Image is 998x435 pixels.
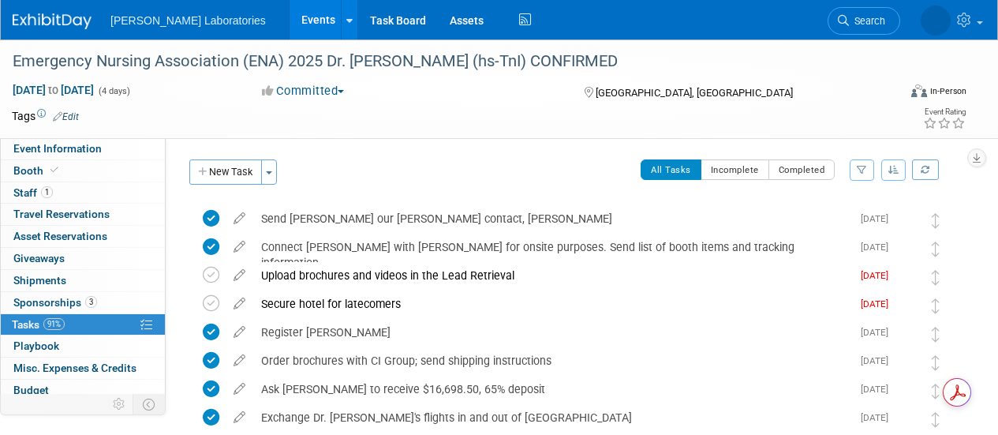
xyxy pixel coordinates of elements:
span: [DATE] [DATE] [12,83,95,97]
span: Giveaways [13,252,65,264]
a: edit [226,268,253,283]
span: Travel Reservations [13,208,110,220]
span: [DATE] [861,270,896,281]
span: to [46,84,61,96]
span: Misc. Expenses & Credits [13,362,136,374]
div: Event Rating [923,108,966,116]
button: Committed [256,83,350,99]
span: [DATE] [861,412,896,423]
span: Playbook [13,339,59,352]
span: Tasks [12,318,65,331]
span: [PERSON_NAME] Laboratories [110,14,266,27]
a: Playbook [1,336,165,357]
img: Tisha Davis [896,352,917,373]
button: New Task [189,159,262,185]
i: Move task [932,213,940,228]
div: Emergency Nursing Association (ENA) 2025 Dr. [PERSON_NAME] (hs-TnI) CONFIRMED [7,47,885,76]
a: Shipments [1,270,165,291]
a: edit [226,212,253,226]
i: Move task [932,327,940,342]
div: Secure hotel for latecomers [253,291,851,317]
a: Booth [1,160,165,182]
a: Edit [53,111,79,122]
span: [DATE] [861,327,896,338]
div: In-Person [929,85,966,97]
span: [DATE] [861,355,896,366]
img: Format-Inperson.png [911,84,927,97]
span: 1 [41,186,53,198]
a: edit [226,240,253,254]
img: Tisha Davis [896,238,917,259]
div: Order brochures with CI Group; send shipping instructions [253,347,851,374]
td: Tags [12,108,79,124]
img: Tisha Davis [921,6,951,36]
a: edit [226,411,253,425]
a: Asset Reservations [1,226,165,247]
div: Ask [PERSON_NAME] to receive $16,698.50, 65% deposit [253,376,851,403]
img: Tisha Davis [896,295,917,316]
a: Misc. Expenses & Credits [1,358,165,379]
div: Send [PERSON_NAME] our [PERSON_NAME] contact, [PERSON_NAME] [253,205,851,232]
img: Tisha Davis [896,267,917,287]
a: edit [226,382,253,396]
i: Booth reservation complete [50,166,58,174]
a: edit [226,354,253,368]
span: Search [849,15,885,27]
span: 91% [43,318,65,330]
img: Tisha Davis [896,324,917,344]
a: edit [226,325,253,339]
span: Asset Reservations [13,230,107,242]
img: ExhibitDay [13,13,92,29]
i: Move task [932,412,940,427]
a: edit [226,297,253,311]
span: Staff [13,186,53,199]
button: Incomplete [701,159,769,180]
div: Event Format [827,82,966,106]
span: Shipments [13,274,66,287]
i: Move task [932,242,940,257]
a: Search [828,7,900,35]
div: Exchange Dr. [PERSON_NAME]'s flights in and out of [GEOGRAPHIC_DATA] [253,404,851,431]
span: 3 [85,296,97,308]
span: [DATE] [861,384,896,395]
span: [DATE] [861,213,896,224]
span: [DATE] [861,242,896,253]
div: Register [PERSON_NAME] [253,319,851,346]
button: Completed [768,159,835,180]
a: Tasks91% [1,314,165,336]
span: Event Information [13,142,102,155]
span: [DATE] [861,298,896,309]
img: Tisha Davis [896,210,917,231]
a: Giveaways [1,248,165,269]
div: Upload brochures and videos in the Lead Retrieval [253,262,851,289]
i: Move task [932,355,940,370]
a: Event Information [1,138,165,159]
i: Move task [932,384,940,399]
td: Toggle Event Tabs [133,394,166,414]
a: Travel Reservations [1,204,165,225]
td: Personalize Event Tab Strip [106,394,133,414]
span: (4 days) [97,86,130,96]
a: Staff1 [1,182,165,204]
a: Budget [1,380,165,401]
a: Sponsorships3 [1,292,165,313]
a: Refresh [912,159,939,180]
span: [GEOGRAPHIC_DATA], [GEOGRAPHIC_DATA] [596,87,793,99]
img: Tisha Davis [896,381,917,401]
i: Move task [932,298,940,313]
span: Budget [13,384,49,396]
img: Tisha Davis [896,409,917,429]
span: Sponsorships [13,296,97,309]
i: Move task [932,270,940,285]
span: Booth [13,164,62,177]
div: Connect [PERSON_NAME] with [PERSON_NAME] for onsite purposes. Send list of booth items and tracki... [253,234,851,277]
button: All Tasks [641,159,701,180]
